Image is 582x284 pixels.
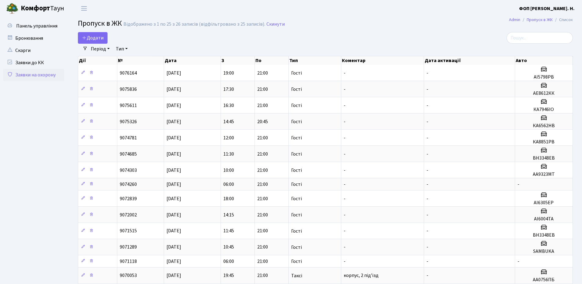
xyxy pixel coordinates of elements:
[344,244,346,251] span: -
[424,56,515,65] th: Дата активації
[167,167,181,174] span: [DATE]
[344,118,346,125] span: -
[426,181,428,188] span: -
[257,151,268,157] span: 21:00
[344,86,346,93] span: -
[223,228,234,234] span: 11:45
[120,272,137,279] span: 9070053
[16,23,57,29] span: Панель управління
[527,17,553,23] a: Пропуск в ЖК
[120,181,137,188] span: 9074260
[291,135,302,140] span: Гості
[21,3,50,13] b: Комфорт
[223,244,234,251] span: 10:45
[291,103,302,108] span: Гості
[291,71,302,76] span: Гості
[518,107,570,112] h5: КА7946ІО
[167,70,181,76] span: [DATE]
[291,182,302,187] span: Гості
[426,272,428,279] span: -
[6,2,18,15] img: logo.png
[257,195,268,202] span: 21:00
[518,232,570,238] h5: ВН3348ЕВ
[291,196,302,201] span: Гості
[117,56,164,65] th: №
[519,5,575,12] a: ФОП [PERSON_NAME]. Н.
[167,86,181,93] span: [DATE]
[3,69,64,81] a: Заявки на охорону
[167,195,181,202] span: [DATE]
[426,118,428,125] span: -
[344,135,346,141] span: -
[257,118,268,125] span: 20:45
[82,35,104,41] span: Додати
[78,18,122,29] span: Пропуск в ЖК
[426,244,428,251] span: -
[120,135,137,141] span: 9074781
[509,17,520,23] a: Admin
[344,195,346,202] span: -
[120,86,137,93] span: 9075836
[291,245,302,250] span: Гості
[167,228,181,234] span: [DATE]
[518,74,570,80] h5: АІ5798РВ
[344,258,346,265] span: -
[257,228,268,234] span: 21:00
[291,212,302,217] span: Гості
[120,212,137,218] span: 9072002
[518,181,519,188] span: -
[426,70,428,76] span: -
[344,228,346,234] span: -
[344,102,346,109] span: -
[257,167,268,174] span: 21:00
[257,86,268,93] span: 21:00
[426,228,428,234] span: -
[223,212,234,218] span: 14:15
[223,86,234,93] span: 17:30
[167,212,181,218] span: [DATE]
[120,118,137,125] span: 9075326
[257,212,268,218] span: 21:00
[344,272,379,279] span: корпус, 2 під'їзд
[3,44,64,57] a: Скарги
[223,167,234,174] span: 10:00
[344,212,346,218] span: -
[518,123,570,129] h5: КА6562НВ
[518,249,570,254] h5: SAMBUKA
[3,32,64,44] a: Бронювання
[426,195,428,202] span: -
[341,56,424,65] th: Коментар
[167,102,181,109] span: [DATE]
[291,259,302,264] span: Гості
[21,3,64,14] span: Таун
[291,119,302,124] span: Гості
[518,155,570,161] h5: ВН3348ЕВ
[291,273,302,278] span: Таксі
[221,56,255,65] th: З
[344,167,346,174] span: -
[553,17,573,23] li: Список
[223,272,234,279] span: 19:45
[518,90,570,96] h5: АЕ8612КК
[120,258,137,265] span: 9071118
[78,32,108,44] a: Додати
[167,258,181,265] span: [DATE]
[426,167,428,174] span: -
[223,195,234,202] span: 18:00
[3,20,64,32] a: Панель управління
[167,272,181,279] span: [DATE]
[344,151,346,157] span: -
[518,200,570,206] h5: АІ6305ЕР
[257,70,268,76] span: 21:00
[223,258,234,265] span: 06:00
[426,86,428,93] span: -
[88,44,112,54] a: Період
[123,21,265,27] div: Відображено з 1 по 25 з 26 записів (відфільтровано з 25 записів).
[344,70,346,76] span: -
[518,258,519,265] span: -
[426,212,428,218] span: -
[167,135,181,141] span: [DATE]
[518,172,570,177] h5: АА9323МТ
[289,56,342,65] th: Тип
[120,195,137,202] span: 9072839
